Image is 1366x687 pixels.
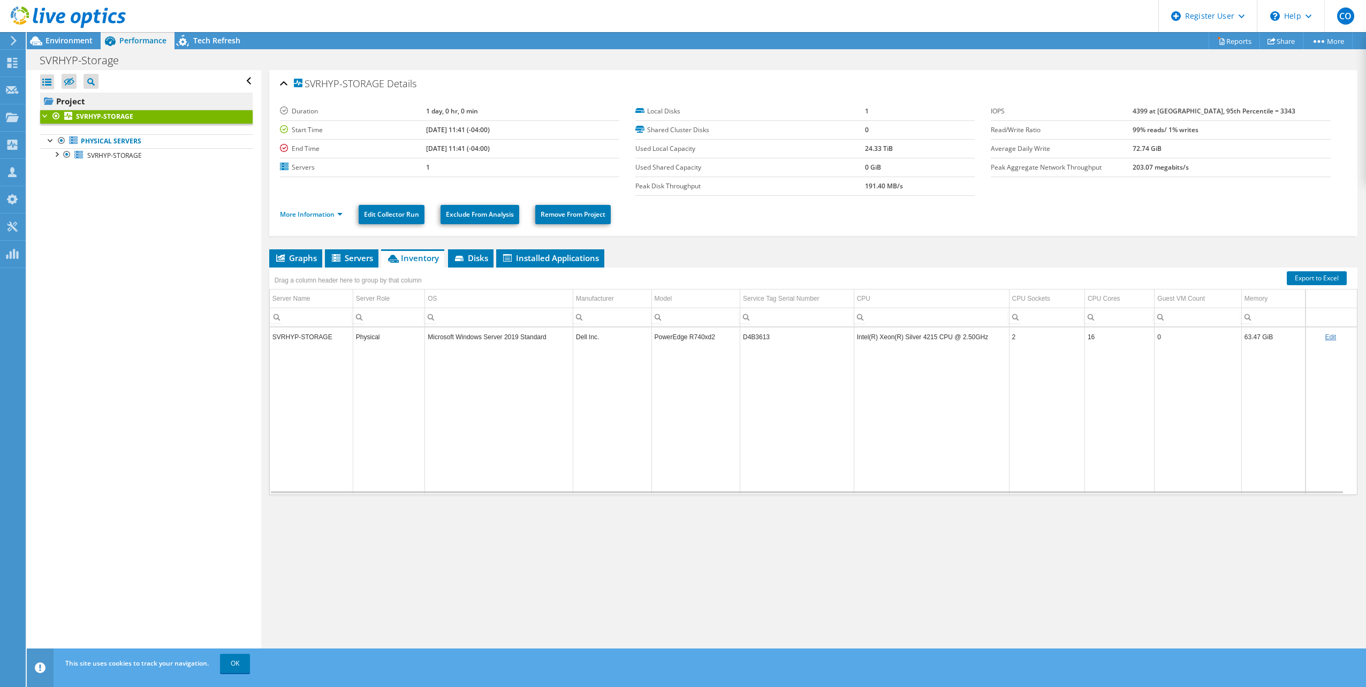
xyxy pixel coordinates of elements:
td: Server Role Column [353,289,424,308]
span: Tech Refresh [193,35,240,45]
span: SVRHYP-STORAGE [294,79,384,89]
td: Column CPU, Value Intel(R) Xeon(R) Silver 4215 CPU @ 2.50GHz [854,327,1009,346]
td: Column Server Role, Value Physical [353,327,424,346]
b: 0 [865,125,869,134]
td: Column Server Name, Filter cell [270,308,353,326]
a: Physical Servers [40,134,253,148]
span: Servers [330,253,373,263]
b: [DATE] 11:41 (-04:00) [426,125,490,134]
td: CPU Sockets Column [1009,289,1084,308]
a: SVRHYP-STORAGE [40,148,253,162]
span: Inventory [386,253,439,263]
label: End Time [280,143,426,154]
label: Peak Disk Throughput [635,181,865,192]
td: Service Tag Serial Number Column [740,289,854,308]
td: Column Manufacturer, Filter cell [573,308,651,326]
div: Model [655,292,672,305]
td: Column CPU Sockets, Filter cell [1009,308,1084,326]
a: Project [40,93,253,110]
td: Column OS, Filter cell [425,308,573,326]
td: Column CPU Cores, Filter cell [1084,308,1154,326]
td: Column Manufacturer, Value Dell Inc. [573,327,651,346]
label: Used Shared Capacity [635,162,865,173]
label: Servers [280,162,426,173]
label: IOPS [991,106,1132,117]
td: Column Service Tag Serial Number, Value D4B3613 [740,327,854,346]
span: This site uses cookies to track your navigation. [65,659,209,668]
a: Export to Excel [1287,271,1347,285]
td: Column Memory, Filter cell [1241,308,1305,326]
td: Column OS, Value Microsoft Windows Server 2019 Standard [425,327,573,346]
div: Data grid [269,268,1357,495]
span: CO [1337,7,1354,25]
a: OK [220,654,250,673]
span: SVRHYP-STORAGE [87,151,142,160]
div: Server Role [356,292,390,305]
div: Manufacturer [576,292,614,305]
span: Installed Applications [502,253,599,263]
b: 203.07 megabits/s [1133,163,1189,172]
h1: SVRHYP-Storage [35,55,135,66]
td: Column Server Role, Filter cell [353,308,424,326]
label: Start Time [280,125,426,135]
td: Column Model, Filter cell [651,308,740,326]
td: Column Model, Value PowerEdge R740xd2 [651,327,740,346]
label: Shared Cluster Disks [635,125,865,135]
div: CPU Cores [1088,292,1120,305]
label: Peak Aggregate Network Throughput [991,162,1132,173]
a: SVRHYP-STORAGE [40,110,253,124]
div: Drag a column header here to group by that column [272,273,424,288]
td: Memory Column [1241,289,1305,308]
span: Disks [453,253,488,263]
td: Column Guest VM Count, Value 0 [1155,327,1241,346]
td: CPU Column [854,289,1009,308]
label: Read/Write Ratio [991,125,1132,135]
div: CPU Sockets [1012,292,1050,305]
b: 24.33 TiB [865,144,893,153]
td: Column Service Tag Serial Number, Filter cell [740,308,854,326]
td: Column CPU Sockets, Value 2 [1009,327,1084,346]
td: OS Column [425,289,573,308]
b: 4399 at [GEOGRAPHIC_DATA], 95th Percentile = 3343 [1133,106,1295,116]
b: 72.74 GiB [1133,144,1162,153]
td: Column Memory, Value 63.47 GiB [1241,327,1305,346]
a: Exclude From Analysis [441,205,519,224]
div: OS [428,292,437,305]
b: SVRHYP-STORAGE [76,112,133,121]
b: 1 [426,163,430,172]
label: Average Daily Write [991,143,1132,154]
a: Edit [1325,333,1336,341]
span: Graphs [275,253,317,263]
b: 0 GiB [865,163,881,172]
span: Environment [45,35,93,45]
div: Guest VM Count [1157,292,1205,305]
span: Details [387,77,416,90]
b: 191.40 MB/s [865,181,903,190]
div: Service Tag Serial Number [743,292,819,305]
td: Column CPU, Filter cell [854,308,1009,326]
div: Memory [1244,292,1268,305]
svg: \n [1270,11,1280,21]
a: Edit Collector Run [359,205,424,224]
b: 1 [865,106,869,116]
a: Share [1259,33,1303,49]
a: Reports [1209,33,1260,49]
label: Used Local Capacity [635,143,865,154]
b: 99% reads/ 1% writes [1133,125,1198,134]
a: Remove From Project [535,205,611,224]
td: Manufacturer Column [573,289,651,308]
a: More Information [280,210,343,219]
td: Column CPU Cores, Value 16 [1084,327,1154,346]
label: Duration [280,106,426,117]
div: CPU [857,292,870,305]
label: Local Disks [635,106,865,117]
div: Physical [356,331,422,343]
span: Performance [119,35,166,45]
td: Guest VM Count Column [1155,289,1241,308]
td: Server Name Column [270,289,353,308]
div: Server Name [272,292,310,305]
td: Column Server Name, Value SVRHYP-STORAGE [270,327,353,346]
a: More [1303,33,1353,49]
td: Model Column [651,289,740,308]
b: 1 day, 0 hr, 0 min [426,106,478,116]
